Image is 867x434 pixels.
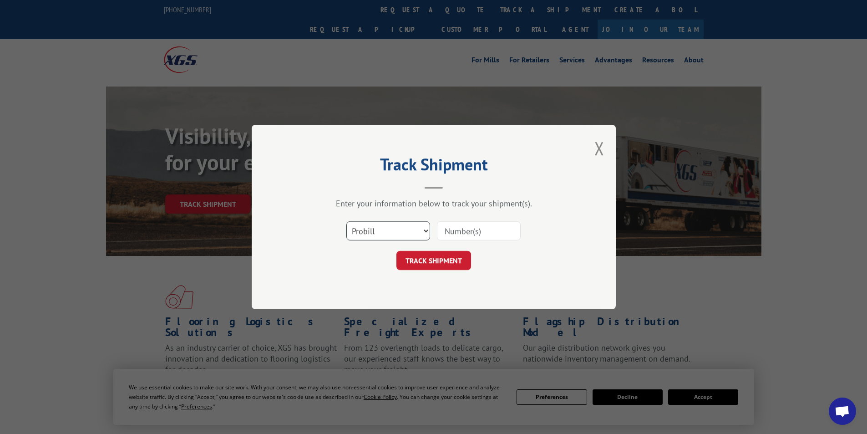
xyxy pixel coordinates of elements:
div: Open chat [829,398,856,425]
button: TRACK SHIPMENT [396,251,471,270]
h2: Track Shipment [297,158,570,175]
input: Number(s) [437,221,521,240]
div: Enter your information below to track your shipment(s). [297,198,570,209]
button: Close modal [594,136,604,160]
